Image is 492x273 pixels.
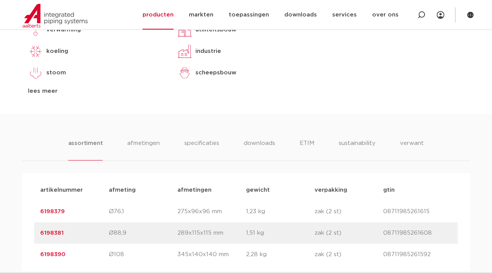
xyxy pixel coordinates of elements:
p: 1,23 kg [246,207,315,216]
img: koeling [28,44,43,59]
li: sustainability [339,139,376,161]
li: downloads [244,139,275,161]
p: koeling [46,47,68,56]
p: gtin [383,186,452,195]
p: 345x140x140 mm [177,250,246,259]
a: 6198381 [40,230,64,236]
div: lees meer [28,87,166,96]
li: ETIM [300,139,314,161]
p: verwarming [46,25,81,35]
li: assortiment [68,139,103,161]
p: 08711985261608 [383,229,452,238]
p: artikelnummer [40,186,109,195]
p: afmetingen [177,186,246,195]
p: Ø108 [109,250,177,259]
img: verwarming [28,22,43,38]
p: afmeting [109,186,177,195]
li: afmetingen [127,139,160,161]
p: 08711985261592 [383,250,452,259]
p: Ø76,1 [109,207,177,216]
img: stoom [28,65,43,81]
p: 2,28 kg [246,250,315,259]
p: stoom [46,68,66,77]
li: specificaties [184,139,219,161]
p: verpakking [315,186,383,195]
p: zak (2 st) [315,229,383,238]
a: 6198390 [40,252,66,257]
p: industrie [195,47,221,56]
p: 1,51 kg [246,229,315,238]
li: verwant [400,139,424,161]
img: utiliteitsbouw [177,22,192,38]
p: utiliteitsbouw [195,25,236,35]
p: 289x115x115 mm [177,229,246,238]
p: Ø88,9 [109,229,177,238]
p: 275x96x96 mm [177,207,246,216]
p: gewicht [246,186,315,195]
img: scheepsbouw [177,65,192,81]
p: zak (2 st) [315,207,383,216]
a: 6198379 [40,209,65,214]
p: zak (2 st) [315,250,383,259]
p: scheepsbouw [195,68,236,77]
img: industrie [177,44,192,59]
p: 08711985261615 [383,207,452,216]
div: my IPS [437,7,444,23]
